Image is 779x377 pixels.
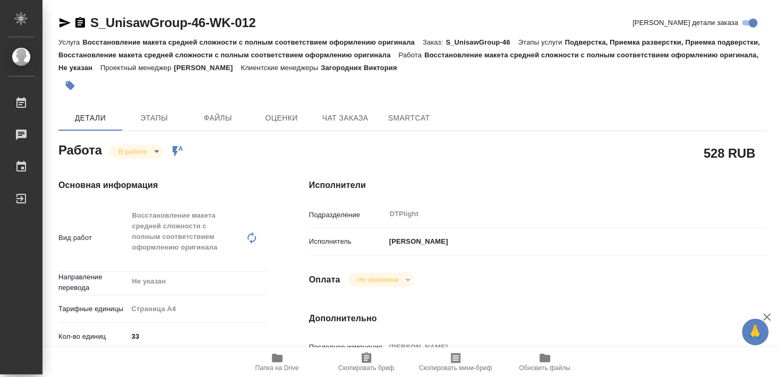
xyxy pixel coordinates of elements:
[309,342,386,353] p: Последнее изменение
[519,364,570,372] span: Обновить файлы
[309,273,340,286] h4: Оплата
[115,147,150,156] button: В работе
[58,38,82,46] p: Услуга
[309,210,386,220] p: Подразделение
[58,179,267,192] h4: Основная информация
[338,364,394,372] span: Скопировать бриф
[65,112,116,125] span: Детали
[129,112,179,125] span: Этапы
[398,51,424,59] p: Работа
[386,236,448,247] p: [PERSON_NAME]
[746,321,764,343] span: 🙏
[128,329,267,344] input: ✎ Введи что-нибудь
[419,364,492,372] span: Скопировать мини-бриф
[58,272,128,293] p: Направление перевода
[500,347,589,377] button: Обновить файлы
[100,64,174,72] p: Проектный менеджер
[58,74,82,97] button: Добавить тэг
[704,144,755,162] h2: 528 RUB
[82,38,422,46] p: Восстановление макета средней сложности с полным соответствием оформлению оригинала
[58,304,128,314] p: Тарифные единицы
[446,38,518,46] p: S_UnisawGroup-46
[309,179,767,192] h4: Исполнители
[58,140,102,159] h2: Работа
[58,331,128,342] p: Кол-во единиц
[320,112,371,125] span: Чат заказа
[58,16,71,29] button: Скопировать ссылку для ЯМессенджера
[322,347,411,377] button: Скопировать бриф
[110,144,163,159] div: В работе
[309,236,386,247] p: Исполнитель
[383,112,434,125] span: SmartCat
[256,112,307,125] span: Оценки
[632,18,738,28] span: [PERSON_NAME] детали заказа
[192,112,243,125] span: Файлы
[348,272,414,287] div: В работе
[74,16,87,29] button: Скопировать ссылку
[233,347,322,377] button: Папка на Drive
[241,64,321,72] p: Клиентские менеджеры
[423,38,446,46] p: Заказ:
[411,347,500,377] button: Скопировать мини-бриф
[321,64,405,72] p: Загородних Виктория
[58,233,128,243] p: Вид работ
[386,339,729,355] input: Пустое поле
[742,319,768,345] button: 🙏
[90,15,255,30] a: S_UnisawGroup-46-WK-012
[354,275,401,284] button: Не оплачена
[174,64,241,72] p: [PERSON_NAME]
[518,38,565,46] p: Этапы услуги
[128,300,267,318] div: Страница А4
[309,312,767,325] h4: Дополнительно
[255,364,299,372] span: Папка на Drive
